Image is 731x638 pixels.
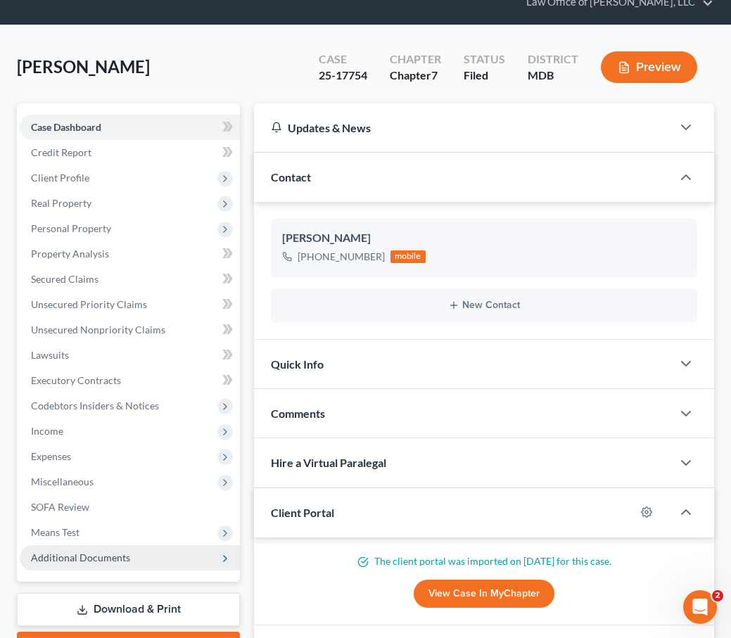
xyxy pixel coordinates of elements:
a: Credit Report [20,140,240,165]
span: SOFA Review [31,501,89,513]
span: Additional Documents [31,551,130,563]
span: Executory Contracts [31,374,121,386]
button: New Contact [282,300,686,311]
a: SOFA Review [20,495,240,520]
span: Unsecured Nonpriority Claims [31,324,165,336]
span: Personal Property [31,222,111,234]
span: 7 [431,68,438,82]
a: View Case in MyChapter [414,580,554,608]
a: Property Analysis [20,241,240,267]
a: Secured Claims [20,267,240,292]
div: [PERSON_NAME] [282,230,686,247]
div: District [528,51,578,68]
span: Hire a Virtual Paralegal [271,456,386,469]
div: MDB [528,68,578,84]
a: Executory Contracts [20,368,240,393]
span: Comments [271,407,325,420]
span: Contact [271,170,311,184]
a: Download & Print [17,593,240,626]
span: Means Test [31,526,80,538]
div: Updates & News [271,120,655,135]
button: Preview [601,51,697,83]
iframe: Intercom live chat [683,590,717,624]
span: Client Profile [31,172,89,184]
span: Case Dashboard [31,121,101,133]
div: mobile [390,250,426,263]
a: Case Dashboard [20,115,240,140]
span: 2 [712,590,723,601]
span: Property Analysis [31,248,109,260]
div: Case [319,51,367,68]
p: The client portal was imported on [DATE] for this case. [271,554,697,568]
a: Unsecured Nonpriority Claims [20,317,240,343]
span: Real Property [31,197,91,209]
span: Unsecured Priority Claims [31,298,147,310]
span: Credit Report [31,146,91,158]
div: Chapter [390,51,441,68]
div: Chapter [390,68,441,84]
span: Income [31,425,63,437]
span: Lawsuits [31,349,69,361]
div: Filed [464,68,505,84]
span: Secured Claims [31,273,98,285]
a: Unsecured Priority Claims [20,292,240,317]
span: Client Portal [271,506,334,519]
span: Miscellaneous [31,476,94,487]
span: Expenses [31,450,71,462]
a: Lawsuits [20,343,240,368]
div: [PHONE_NUMBER] [298,250,385,264]
span: Codebtors Insiders & Notices [31,400,159,411]
div: Status [464,51,505,68]
span: [PERSON_NAME] [17,56,150,77]
span: Quick Info [271,357,324,371]
div: 25-17754 [319,68,367,84]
